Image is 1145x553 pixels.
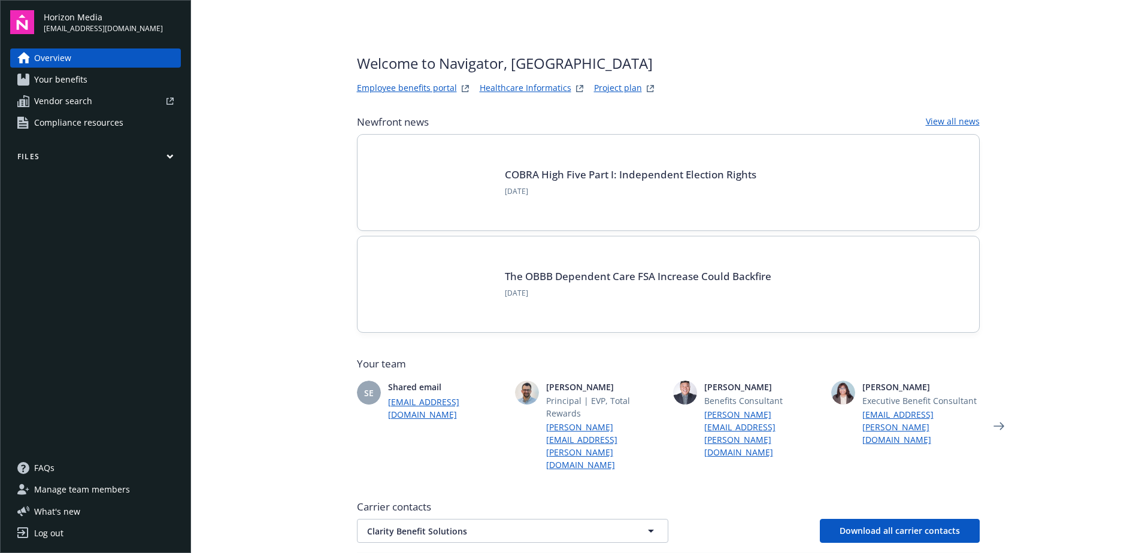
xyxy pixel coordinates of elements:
[34,458,54,478] span: FAQs
[926,115,980,129] a: View all news
[10,10,34,34] img: navigator-logo.svg
[388,396,505,421] a: [EMAIL_ADDRESS][DOMAIN_NAME]
[505,186,756,197] span: [DATE]
[505,269,771,283] a: The OBBB Dependent Care FSA Increase Could Backfire
[10,70,181,89] a: Your benefits
[546,381,664,393] span: [PERSON_NAME]
[10,48,181,68] a: Overview
[704,394,822,407] span: Benefits Consultant
[10,92,181,111] a: Vendor search
[357,115,429,129] span: Newfront news
[34,524,63,543] div: Log out
[44,23,163,34] span: [EMAIL_ADDRESS][DOMAIN_NAME]
[10,480,181,499] a: Manage team members
[10,113,181,132] a: Compliance resources
[643,81,658,96] a: projectPlanWebsite
[377,256,490,313] img: BLOG-Card Image - Compliance - OBBB Dep Care FSA - 08-01-25.jpg
[546,421,664,471] a: [PERSON_NAME][EMAIL_ADDRESS][PERSON_NAME][DOMAIN_NAME]
[862,394,980,407] span: Executive Benefit Consultant
[673,381,697,405] img: photo
[34,480,130,499] span: Manage team members
[515,381,539,405] img: photo
[989,417,1008,436] a: Next
[357,519,668,543] button: Clarity Benefit Solutions
[367,525,616,537] span: Clarity Benefit Solutions
[10,151,181,166] button: Files
[704,408,822,458] a: [PERSON_NAME][EMAIL_ADDRESS][PERSON_NAME][DOMAIN_NAME]
[34,92,92,111] span: Vendor search
[10,505,99,518] button: What's new
[357,500,980,514] span: Carrier contacts
[505,288,771,299] span: [DATE]
[862,408,980,446] a: [EMAIL_ADDRESS][PERSON_NAME][DOMAIN_NAME]
[458,81,472,96] a: striveWebsite
[357,357,980,371] span: Your team
[594,81,642,96] a: Project plan
[364,387,374,399] span: SE
[377,154,490,211] img: BLOG-Card Image - Compliance - COBRA High Five Pt 1 07-18-25.jpg
[34,48,71,68] span: Overview
[44,10,181,34] button: Horizon Media[EMAIL_ADDRESS][DOMAIN_NAME]
[44,11,163,23] span: Horizon Media
[831,381,855,405] img: photo
[840,525,960,536] span: Download all carrier contacts
[10,458,181,478] a: FAQs
[572,81,587,96] a: springbukWebsite
[34,70,87,89] span: Your benefits
[34,113,123,132] span: Compliance resources
[357,81,457,96] a: Employee benefits portal
[704,381,822,393] span: [PERSON_NAME]
[480,81,571,96] a: Healthcare Informatics
[34,505,80,518] span: What ' s new
[546,394,664,420] span: Principal | EVP, Total Rewards
[862,381,980,393] span: [PERSON_NAME]
[357,53,658,74] span: Welcome to Navigator , [GEOGRAPHIC_DATA]
[820,519,980,543] button: Download all carrier contacts
[505,168,756,181] a: COBRA High Five Part I: Independent Election Rights
[388,381,505,393] span: Shared email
